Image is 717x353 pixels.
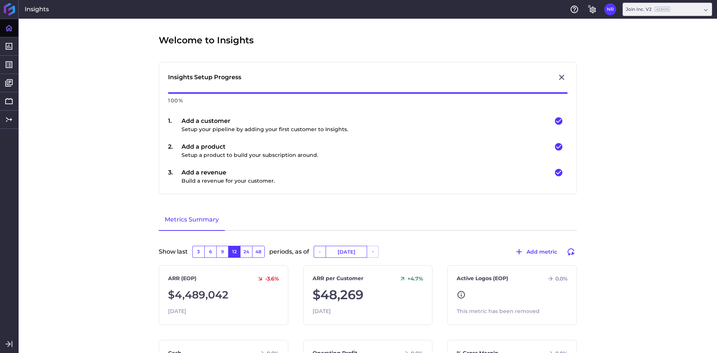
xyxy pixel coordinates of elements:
[181,126,348,133] p: Setup your pipeline by adding your first customer to Insights.
[568,3,580,15] button: Help
[626,6,670,13] div: Join Inc. V2
[544,275,568,282] div: 0.0 %
[313,275,363,282] a: ARR per Customer
[181,168,275,185] div: Add a revenue
[159,209,225,231] a: Metrics Summary
[586,3,598,15] button: General Settings
[168,73,241,82] div: Insights Setup Progress
[181,177,275,185] p: Build a revenue for your customer.
[168,275,196,282] a: ARR (EOP)
[168,285,279,304] div: $4,489,042
[655,7,670,12] ins: Admin
[511,246,561,258] button: Add metric
[216,246,228,258] button: 9
[604,3,616,15] button: User Menu
[326,246,367,257] input: Select Date
[228,246,240,258] button: 12
[192,246,204,258] button: 3
[314,246,326,258] button: -
[204,246,216,258] button: 6
[457,307,568,315] div: This metric has been removed
[556,71,568,83] button: Close
[181,117,348,133] div: Add a customer
[181,142,318,159] div: Add a product
[254,275,279,282] div: -3.6 %
[168,117,181,133] div: 1 .
[396,275,423,282] div: +4.7 %
[252,246,265,258] button: 48
[313,285,423,304] div: $48,269
[159,246,577,265] div: Show last periods, as of
[159,34,254,47] span: Welcome to Insights
[457,275,508,282] a: Active Logos (EOP)
[623,3,712,16] div: Dropdown select
[240,246,252,258] button: 24
[181,151,318,159] p: Setup a product to build your subscription around.
[168,168,181,185] div: 3 .
[168,94,568,108] div: 100 %
[168,142,181,159] div: 2 .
